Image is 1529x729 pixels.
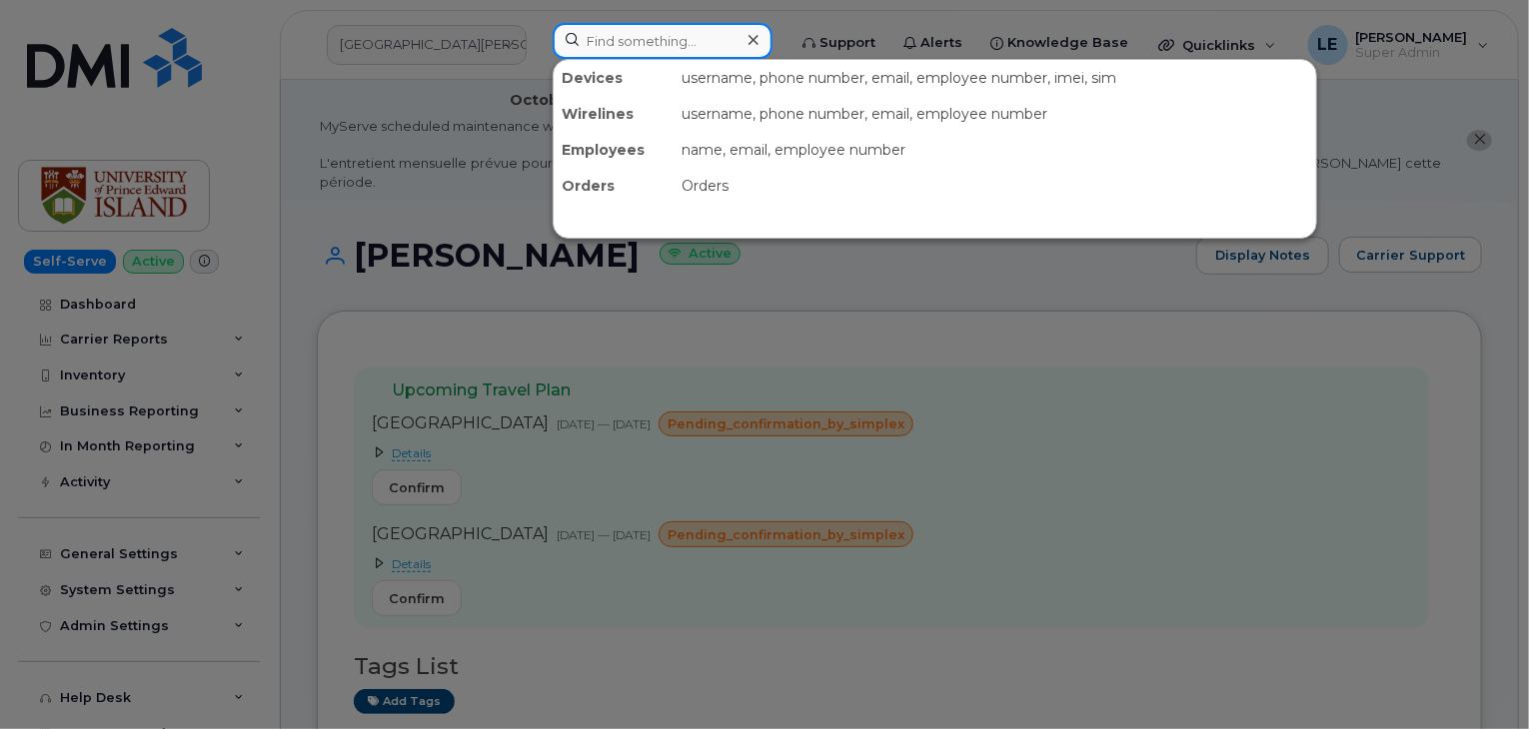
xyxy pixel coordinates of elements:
[674,132,1316,168] div: name, email, employee number
[554,60,674,96] div: Devices
[554,168,674,204] div: Orders
[554,132,674,168] div: Employees
[674,168,1316,204] div: Orders
[554,96,674,132] div: Wirelines
[674,96,1316,132] div: username, phone number, email, employee number
[674,60,1316,96] div: username, phone number, email, employee number, imei, sim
